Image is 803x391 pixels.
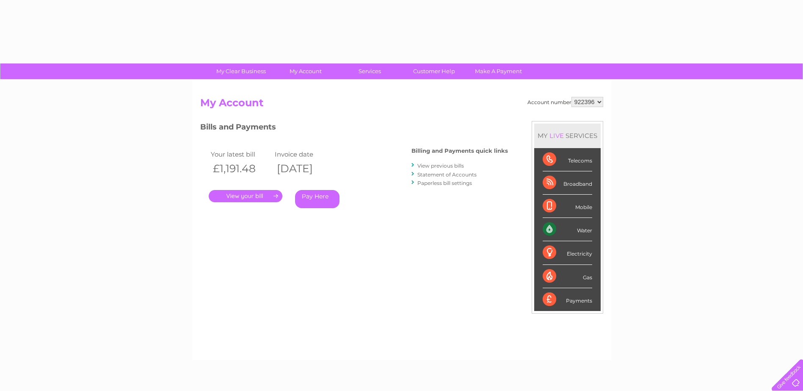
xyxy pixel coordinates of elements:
[543,195,592,218] div: Mobile
[464,63,533,79] a: Make A Payment
[273,160,337,177] th: [DATE]
[543,148,592,171] div: Telecoms
[295,190,339,208] a: Pay Here
[209,190,282,202] a: .
[273,149,337,160] td: Invoice date
[543,241,592,264] div: Electricity
[417,180,472,186] a: Paperless bill settings
[335,63,405,79] a: Services
[209,149,273,160] td: Your latest bill
[209,160,273,177] th: £1,191.48
[206,63,276,79] a: My Clear Business
[411,148,508,154] h4: Billing and Payments quick links
[543,171,592,195] div: Broadband
[543,288,592,311] div: Payments
[399,63,469,79] a: Customer Help
[543,265,592,288] div: Gas
[200,121,508,136] h3: Bills and Payments
[270,63,340,79] a: My Account
[200,97,603,113] h2: My Account
[548,132,566,140] div: LIVE
[417,171,477,178] a: Statement of Accounts
[534,124,601,148] div: MY SERVICES
[417,162,464,169] a: View previous bills
[527,97,603,107] div: Account number
[543,218,592,241] div: Water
